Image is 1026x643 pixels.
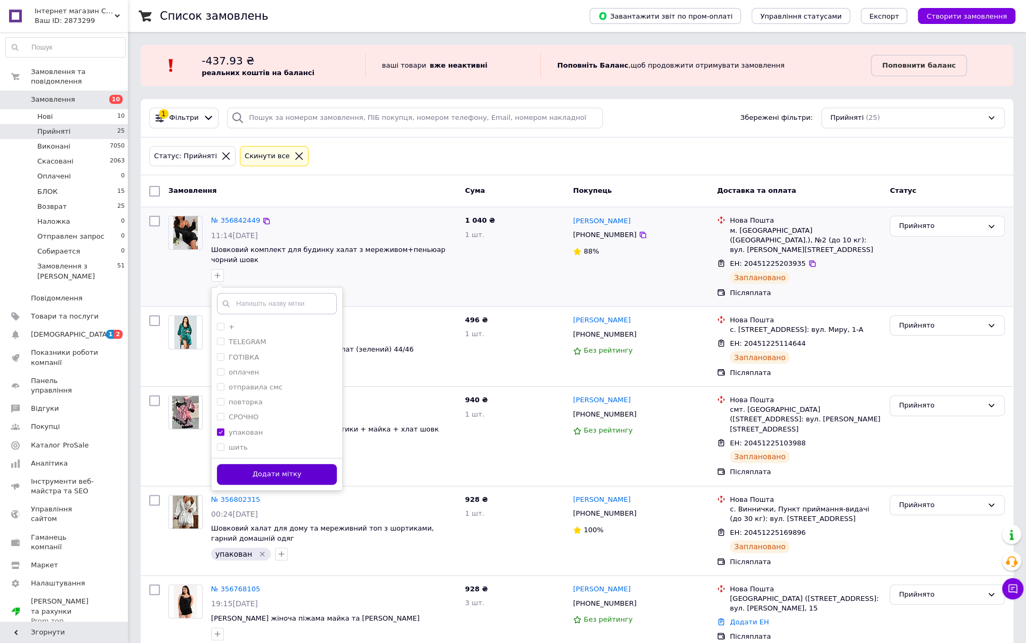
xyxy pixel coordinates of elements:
[37,127,70,136] span: Прийняті
[31,597,99,626] span: [PERSON_NAME] та рахунки
[730,405,881,434] div: смт. [GEOGRAPHIC_DATA] ([STREET_ADDRESS]: вул. [PERSON_NAME][STREET_ADDRESS]
[121,247,125,256] span: 0
[173,216,198,249] img: Фото товару
[730,325,881,335] div: с. [STREET_ADDRESS]: вул. Миру, 1-А
[37,172,71,181] span: Оплачені
[37,262,117,281] span: Замовлення з [PERSON_NAME]
[465,410,484,418] span: 1 шт.
[730,315,881,325] div: Нова Пошта
[243,151,292,162] div: Cкинути все
[899,221,983,232] div: Прийнято
[465,186,484,194] span: Cума
[211,524,434,542] a: Шовковий халат для дому та мереживний топ з шортиками, гарний домашній одяг
[890,186,916,194] span: Статус
[31,312,99,321] span: Товари та послуги
[31,616,99,626] div: Prom топ
[31,348,99,367] span: Показники роботи компанії
[730,495,881,504] div: Нова Пошта
[215,550,252,558] span: упакован
[258,550,266,558] svg: Видалити мітку
[229,323,235,331] label: +
[173,495,198,528] img: Фото товару
[169,113,199,123] span: Фільтри
[882,61,956,69] b: Поповнити баланс
[573,599,636,607] span: [PHONE_NUMBER]
[117,262,125,281] span: 51
[730,584,881,594] div: Нова Пошта
[899,400,983,411] div: Прийнято
[760,12,842,20] span: Управління статусами
[201,54,254,67] span: -437.93 ₴
[211,495,260,503] a: № 356802315
[31,67,128,86] span: Замовлення та повідомлення
[37,142,70,151] span: Виконані
[168,584,203,618] a: Фото товару
[117,187,125,197] span: 15
[163,58,179,74] img: :exclamation:
[899,320,983,331] div: Прийнято
[152,151,219,162] div: Статус: Прийняті
[365,53,540,78] div: ваші товари
[117,202,125,211] span: 25
[730,351,790,364] div: Заплановано
[168,186,216,194] span: Замовлення
[31,376,99,395] span: Панель управління
[465,599,484,607] span: 3 шт.
[740,113,813,123] span: Збережені фільтри:
[899,589,983,600] div: Прийнято
[573,495,631,505] a: [PERSON_NAME]
[830,113,863,123] span: Прийняті
[430,61,487,69] b: вже неактивні
[37,157,74,166] span: Скасовані
[211,246,446,264] span: Шовковий комплект для будинку халат з мереживом+пеньюар чорний шовк
[117,112,125,121] span: 10
[31,404,59,413] span: Відгуки
[730,368,881,378] div: Післяплата
[730,288,881,298] div: Післяплата
[168,315,203,349] a: Фото товару
[573,186,612,194] span: Покупець
[35,16,128,26] div: Ваш ID: 2873299
[229,413,258,421] label: СРОЧНО
[926,12,1007,20] span: Створити замовлення
[899,500,983,511] div: Прийнято
[907,12,1015,20] a: Створити замовлення
[752,8,850,24] button: Управління статусами
[730,540,790,553] div: Заплановано
[106,330,115,339] span: 1
[37,202,67,211] span: Возврат
[465,316,488,324] span: 496 ₴
[730,395,881,405] div: Нова Пошта
[168,216,203,250] a: Фото товару
[31,533,99,552] span: Гаманець компанії
[121,172,125,181] span: 0
[584,526,603,534] span: 100%
[465,396,488,404] span: 940 ₴
[573,216,631,226] a: [PERSON_NAME]
[117,127,125,136] span: 25
[168,495,203,529] a: Фото товару
[871,55,967,76] a: Поповнити баланс
[573,330,636,338] span: [PHONE_NUMBER]
[730,216,881,225] div: Нова Пошта
[217,464,337,485] button: Додати мітку
[540,53,871,78] div: , щоб продовжити отримувати замовлення
[573,584,631,595] a: [PERSON_NAME]
[573,395,631,405] a: [PERSON_NAME]
[229,338,266,346] label: TELEGRAM
[1002,578,1023,599] button: Чат з покупцем
[229,353,259,361] label: ГОТІВКА
[918,8,1015,24] button: Створити замовлення
[465,216,495,224] span: 1 040 ₴
[211,614,419,622] a: [PERSON_NAME] жіноча піжама майка та [PERSON_NAME]
[109,95,123,104] span: 10
[730,594,881,613] div: [GEOGRAPHIC_DATA] ([STREET_ADDRESS]: вул. [PERSON_NAME], 15
[168,395,203,429] a: Фото товару
[174,316,197,349] img: Фото товару
[465,330,484,338] span: 1 шт.
[730,226,881,255] div: м. [GEOGRAPHIC_DATA] ([GEOGRAPHIC_DATA].), №2 (до 10 кг): вул. [PERSON_NAME][STREET_ADDRESS]
[110,157,125,166] span: 2063
[229,428,263,436] label: упакован
[217,293,337,314] input: Напишіть назву мітки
